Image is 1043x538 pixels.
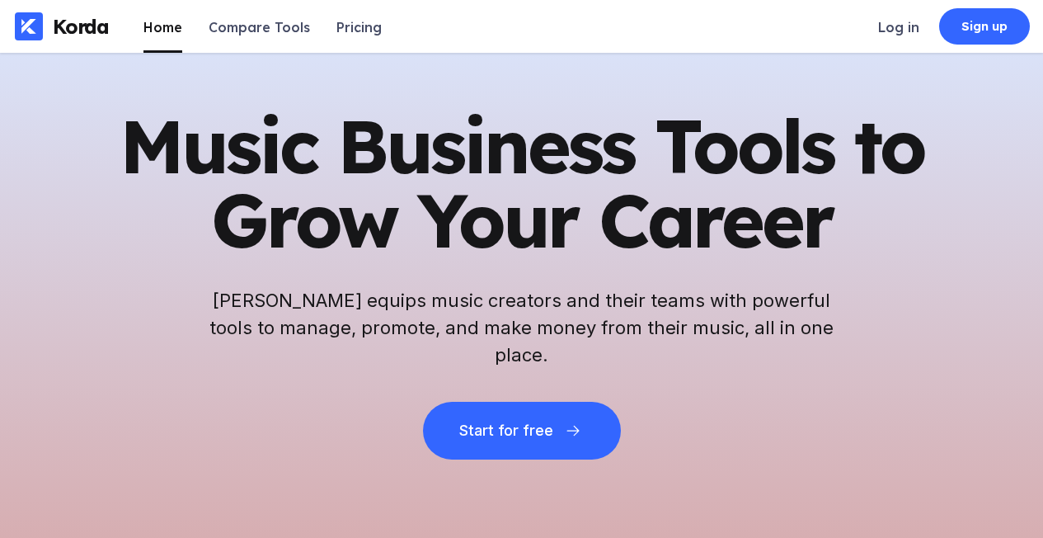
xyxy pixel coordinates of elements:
a: Sign up [939,8,1030,45]
div: Compare Tools [209,19,310,35]
button: Start for free [423,402,621,460]
div: Log in [878,19,919,35]
h1: Music Business Tools to Grow Your Career [118,109,926,257]
div: Korda [53,14,109,39]
h2: [PERSON_NAME] equips music creators and their teams with powerful tools to manage, promote, and m... [209,287,835,369]
div: Sign up [961,18,1008,35]
div: Pricing [336,19,382,35]
div: Start for free [459,422,553,439]
div: Home [143,19,182,35]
